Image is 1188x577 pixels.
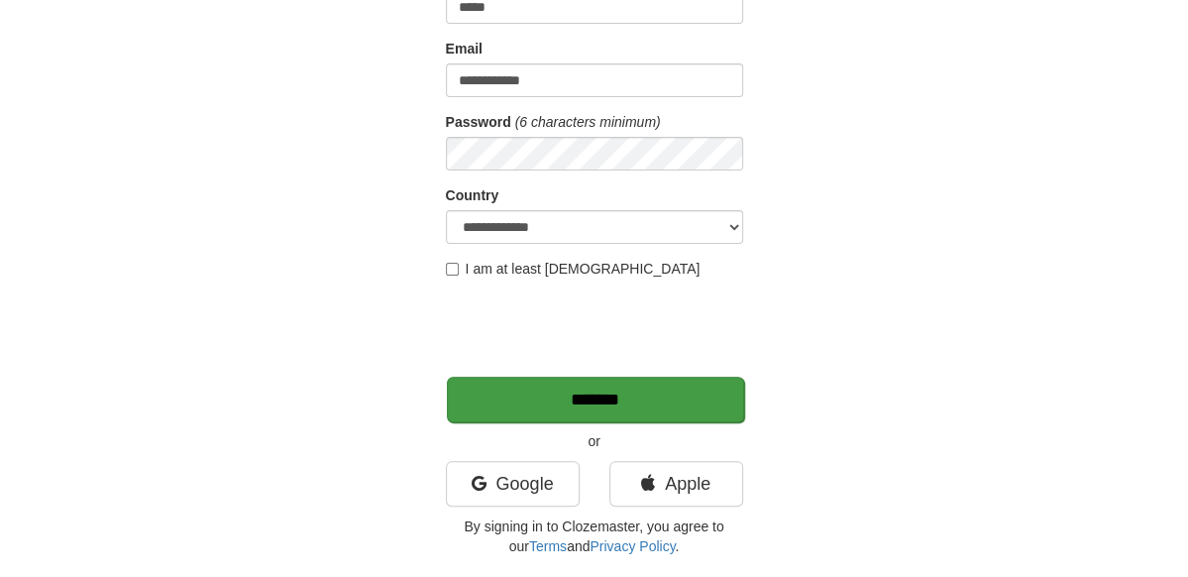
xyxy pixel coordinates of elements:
a: Apple [609,461,743,507]
p: or [446,431,743,451]
input: I am at least [DEMOGRAPHIC_DATA] [446,263,459,276]
label: Email [446,39,483,58]
a: Privacy Policy [590,538,675,554]
p: By signing in to Clozemaster, you agree to our and . [446,517,743,556]
a: Terms [529,538,567,554]
em: (6 characters minimum) [515,114,661,130]
label: Password [446,112,511,132]
iframe: reCAPTCHA [446,288,747,366]
a: Google [446,461,580,507]
label: I am at least [DEMOGRAPHIC_DATA] [446,259,701,279]
label: Country [446,185,499,205]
